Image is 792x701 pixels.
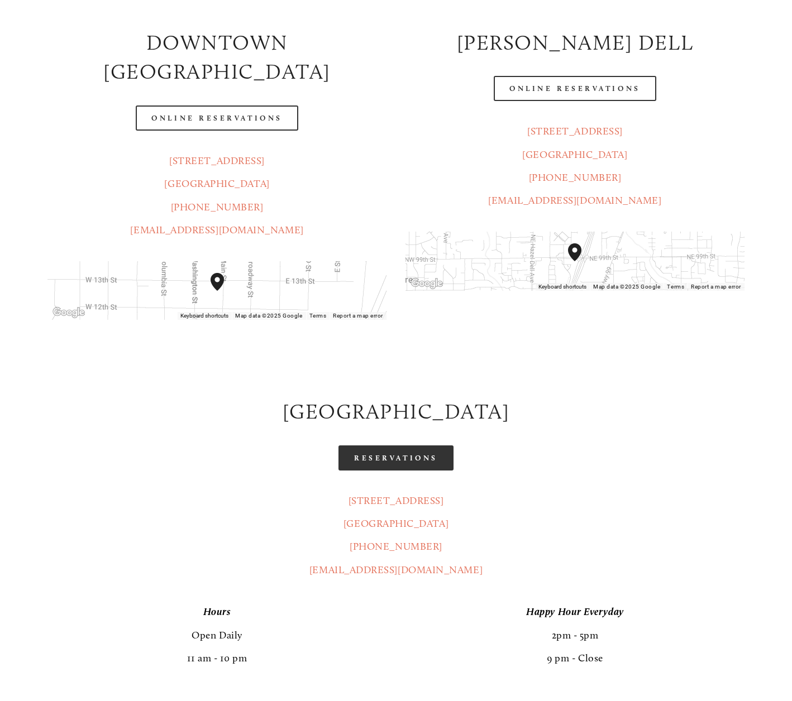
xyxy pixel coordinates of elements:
a: [STREET_ADDRESS] [169,155,265,167]
div: Amaro's Table 1220 Main Street vancouver, United States [211,273,237,309]
h2: [GEOGRAPHIC_DATA] [47,397,745,426]
div: Amaro's Table 816 Northeast 98th Circle Vancouver, WA, 98665, United States [568,243,595,279]
a: [EMAIL_ADDRESS][DOMAIN_NAME] [130,224,303,236]
a: Online Reservations [136,105,298,131]
a: [GEOGRAPHIC_DATA] [164,177,269,190]
button: Keyboard shortcuts [180,312,228,320]
em: Hours [203,606,231,618]
a: Report a map error [691,284,741,290]
a: [EMAIL_ADDRESS][DOMAIN_NAME] [488,194,661,207]
a: Online Reservations [494,76,656,101]
p: Open Daily 11 am - 10 pm [47,601,387,670]
img: Google [50,305,87,320]
p: 2pm - 5pm 9 pm - Close [405,601,745,670]
a: Terms [667,284,684,290]
span: Map data ©2025 Google [593,284,660,290]
a: Terms [309,313,327,319]
img: Google [408,276,445,291]
a: [GEOGRAPHIC_DATA] [522,148,627,161]
a: [PHONE_NUMBER] [171,201,264,213]
a: [STREET_ADDRESS][GEOGRAPHIC_DATA] [343,494,449,530]
a: [STREET_ADDRESS] [527,125,623,137]
span: Map data ©2025 Google [235,313,302,319]
a: Reservations [338,445,454,470]
em: Happy Hour Everyday [526,606,623,618]
a: [PHONE_NUMBER] [350,540,442,553]
a: [PHONE_NUMBER] [529,171,622,184]
button: Keyboard shortcuts [538,283,586,291]
a: Report a map error [333,313,383,319]
a: [EMAIL_ADDRESS][DOMAIN_NAME] [309,564,483,576]
a: Open this area in Google Maps (opens a new window) [408,276,445,291]
a: Open this area in Google Maps (opens a new window) [50,305,87,320]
